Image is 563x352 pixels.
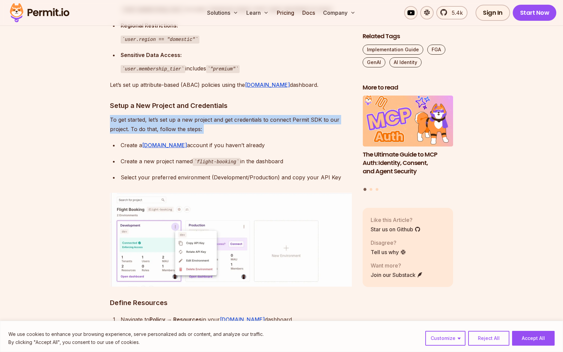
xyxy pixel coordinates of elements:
button: Solutions [204,6,241,19]
code: user.membership_tier [121,65,185,73]
div: Create a new project named in the dashboard [121,157,352,166]
a: [DOMAIN_NAME] [245,81,290,88]
p: We use cookies to enhance your browsing experience, serve personalized ads or content, and analyz... [8,330,264,338]
button: Go to slide 2 [370,188,372,191]
img: Permit logo [7,1,72,24]
strong: Regional Restrictions: [121,22,178,29]
div: Posts [363,96,453,192]
a: Star us on Github [371,225,421,233]
button: Accept All [512,331,555,346]
strong: Sensitive Data Access: [121,52,182,58]
p: To get started, let’s set up a new project and get credentials to connect Permit SDK to our proje... [110,115,352,134]
a: FGA [427,45,445,55]
a: Start Now [513,5,557,21]
p: By clicking "Accept All", you consent to our use of cookies. [8,338,264,346]
code: user.region == "domestic" [121,36,199,44]
button: Reject All [468,331,509,346]
code: flight-booking [193,158,240,166]
img: image.png [110,193,352,287]
a: The Ultimate Guide to MCP Auth: Identity, Consent, and Agent SecurityThe Ultimate Guide to MCP Au... [363,96,453,184]
a: Pricing [274,6,297,19]
a: AI Identity [389,57,422,67]
button: Customize [425,331,465,346]
li: 1 of 3 [363,96,453,184]
p: Want more? [371,261,423,270]
h3: The Ultimate Guide to MCP Auth: Identity, Consent, and Agent Security [363,151,453,175]
div: Navigate to in your dashboard. [121,315,352,324]
button: Learn [244,6,271,19]
h3: Define Resources [110,297,352,308]
div: Select your preferred environment (Development/Production) and copy your API Key [121,173,352,182]
p: includes [121,64,352,73]
a: Implementation Guide [363,45,423,55]
code: "premium" [206,65,240,73]
a: Docs [300,6,318,19]
span: 5.4k [448,9,463,17]
a: Sign In [476,5,510,21]
button: Go to slide 1 [364,188,367,191]
button: Go to slide 3 [376,188,378,191]
a: [DOMAIN_NAME] [142,142,187,149]
img: The Ultimate Guide to MCP Auth: Identity, Consent, and Agent Security [363,96,453,147]
strong: Policy → Resources [149,316,202,323]
h2: Related Tags [363,32,453,41]
a: 5.4k [436,6,467,19]
p: Disagree? [371,239,406,247]
button: Company [320,6,358,19]
a: Join our Substack [371,271,423,279]
div: Create a account if you haven’t already [121,140,352,150]
a: [DOMAIN_NAME] [220,316,265,323]
a: Tell us why [371,248,406,256]
a: GenAI [363,57,385,67]
p: Let’s set up attribute-based (ABAC) policies using the dashboard. [110,80,352,90]
h3: Setup a New Project and Credentials [110,100,352,111]
p: Like this Article? [371,216,421,224]
h2: More to read [363,83,453,92]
